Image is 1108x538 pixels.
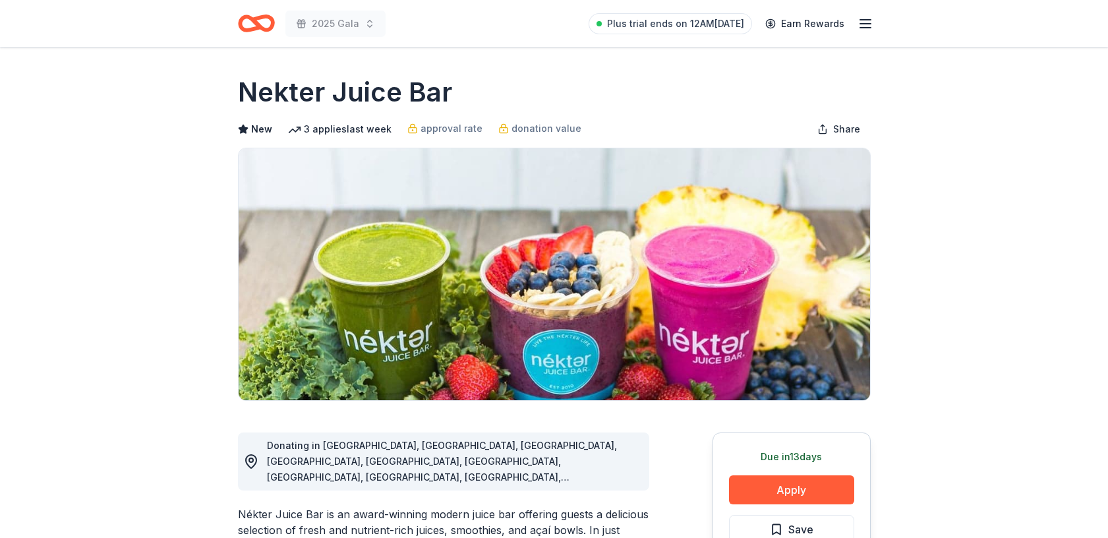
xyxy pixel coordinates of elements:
span: Plus trial ends on 12AM[DATE] [607,16,744,32]
a: Earn Rewards [757,12,852,36]
button: 2025 Gala [285,11,386,37]
a: approval rate [407,121,482,136]
button: Share [807,116,871,142]
span: Share [833,121,860,137]
span: Save [788,521,813,538]
span: approval rate [421,121,482,136]
span: New [251,121,272,137]
button: Apply [729,475,854,504]
span: donation value [511,121,581,136]
h1: Nekter Juice Bar [238,74,452,111]
div: Due in 13 days [729,449,854,465]
a: Plus trial ends on 12AM[DATE] [589,13,752,34]
div: 3 applies last week [288,121,392,137]
img: Image for Nekter Juice Bar [239,148,870,400]
span: 2025 Gala [312,16,359,32]
a: donation value [498,121,581,136]
a: Home [238,8,275,39]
